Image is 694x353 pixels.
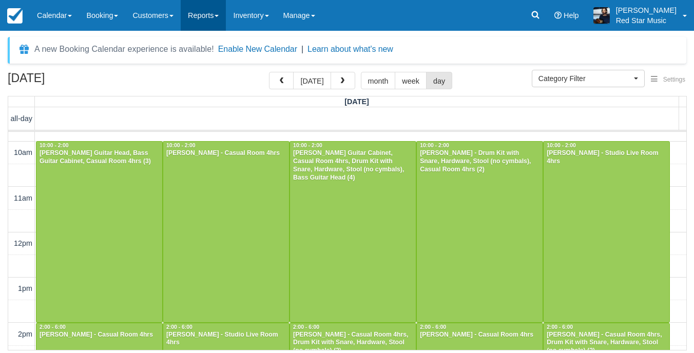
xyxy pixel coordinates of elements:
span: 2:00 - 6:00 [166,324,192,330]
span: 12pm [14,239,32,247]
span: 2pm [18,330,32,338]
span: Help [564,11,579,19]
div: [PERSON_NAME] Guitar Head, Bass Guitar Cabinet, Casual Room 4hrs (3) [39,149,160,166]
p: [PERSON_NAME] [616,5,677,15]
div: [PERSON_NAME] - Studio Live Room 4hrs [546,149,667,166]
a: 10:00 - 2:00[PERSON_NAME] - Casual Room 4hrs [163,141,290,323]
div: [PERSON_NAME] - Casual Room 4hrs [419,331,540,339]
span: Settings [663,76,685,83]
span: 2:00 - 6:00 [293,324,319,330]
span: 10:00 - 2:00 [166,143,196,148]
a: Learn about what's new [307,45,393,53]
a: 10:00 - 2:00[PERSON_NAME] Guitar Head, Bass Guitar Cabinet, Casual Room 4hrs (3) [36,141,163,323]
i: Help [554,12,562,19]
a: 10:00 - 2:00[PERSON_NAME] Guitar Cabinet, Casual Room 4hrs, Drum Kit with Snare, Hardware, Stool ... [290,141,416,323]
img: A1 [593,7,610,24]
div: [PERSON_NAME] - Casual Room 4hrs [39,331,160,339]
span: 10:00 - 2:00 [420,143,449,148]
button: Settings [645,72,691,87]
span: 1pm [18,284,32,292]
span: 10am [14,148,32,156]
button: month [361,72,396,89]
span: 10:00 - 2:00 [293,143,322,148]
span: 2:00 - 6:00 [420,324,446,330]
span: 10:00 - 2:00 [547,143,576,148]
h2: [DATE] [8,72,138,91]
span: Category Filter [538,73,631,84]
div: A new Booking Calendar experience is available! [34,43,214,55]
a: 10:00 - 2:00[PERSON_NAME] - Drum Kit with Snare, Hardware, Stool (no cymbals), Casual Room 4hrs (2) [416,141,543,323]
button: day [426,72,452,89]
div: [PERSON_NAME] - Drum Kit with Snare, Hardware, Stool (no cymbals), Casual Room 4hrs (2) [419,149,540,174]
div: [PERSON_NAME] Guitar Cabinet, Casual Room 4hrs, Drum Kit with Snare, Hardware, Stool (no cymbals)... [293,149,413,182]
span: 10:00 - 2:00 [40,143,69,148]
button: [DATE] [293,72,331,89]
p: Red Star Music [616,15,677,26]
span: 2:00 - 6:00 [40,324,66,330]
span: | [301,45,303,53]
span: [DATE] [344,97,369,106]
span: all-day [11,114,32,123]
button: Category Filter [532,70,645,87]
button: week [395,72,427,89]
img: checkfront-main-nav-mini-logo.png [7,8,23,24]
div: [PERSON_NAME] - Casual Room 4hrs [166,149,286,158]
button: Enable New Calendar [218,44,297,54]
div: [PERSON_NAME] - Studio Live Room 4hrs [166,331,286,347]
span: 2:00 - 6:00 [547,324,573,330]
a: 10:00 - 2:00[PERSON_NAME] - Studio Live Room 4hrs [543,141,670,323]
span: 11am [14,194,32,202]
